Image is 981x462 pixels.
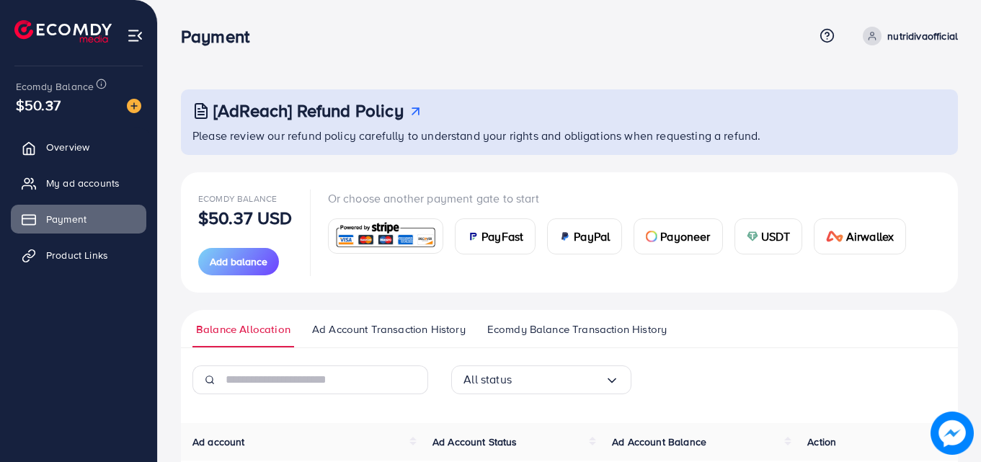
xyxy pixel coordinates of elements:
[634,218,722,254] a: cardPayoneer
[512,368,605,391] input: Search for option
[646,231,657,242] img: card
[612,435,706,449] span: Ad Account Balance
[11,205,146,234] a: Payment
[487,321,667,337] span: Ecomdy Balance Transaction History
[11,133,146,161] a: Overview
[574,228,610,245] span: PayPal
[931,412,974,455] img: image
[210,254,267,269] span: Add balance
[887,27,958,45] p: nutridivaofficial
[11,241,146,270] a: Product Links
[747,231,758,242] img: card
[312,321,466,337] span: Ad Account Transaction History
[734,218,803,254] a: cardUSDT
[826,231,843,242] img: card
[213,100,404,121] h3: [AdReach] Refund Policy
[328,190,918,207] p: Or choose another payment gate to start
[432,435,518,449] span: Ad Account Status
[14,20,112,43] img: logo
[46,248,108,262] span: Product Links
[455,218,536,254] a: cardPayFast
[196,321,290,337] span: Balance Allocation
[46,140,89,154] span: Overview
[46,176,120,190] span: My ad accounts
[814,218,906,254] a: cardAirwallex
[127,99,141,113] img: image
[46,212,86,226] span: Payment
[660,228,710,245] span: Payoneer
[181,26,261,47] h3: Payment
[547,218,622,254] a: cardPayPal
[559,231,571,242] img: card
[481,228,523,245] span: PayFast
[463,368,512,391] span: All status
[761,228,791,245] span: USDT
[857,27,958,45] a: nutridivaofficial
[467,231,479,242] img: card
[328,218,444,254] a: card
[807,435,836,449] span: Action
[198,192,277,205] span: Ecomdy Balance
[198,248,279,275] button: Add balance
[16,79,94,94] span: Ecomdy Balance
[333,221,439,252] img: card
[11,169,146,197] a: My ad accounts
[846,228,894,245] span: Airwallex
[192,127,949,144] p: Please review our refund policy carefully to understand your rights and obligations when requesti...
[192,435,245,449] span: Ad account
[451,365,631,394] div: Search for option
[16,94,61,115] span: $50.37
[127,27,143,44] img: menu
[198,209,293,226] p: $50.37 USD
